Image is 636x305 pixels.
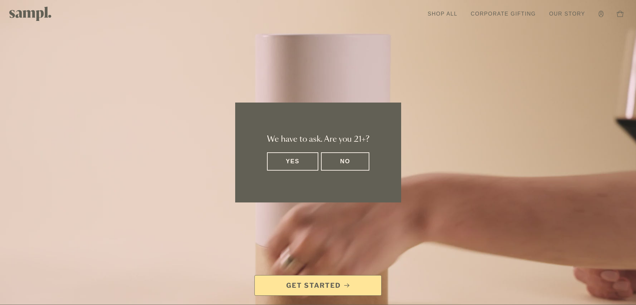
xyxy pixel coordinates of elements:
[424,7,461,21] a: Shop All
[254,275,382,296] a: Get Started
[9,7,52,21] img: Sampl logo
[467,7,539,21] a: Corporate Gifting
[286,281,341,290] span: Get Started
[546,7,589,21] a: Our Story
